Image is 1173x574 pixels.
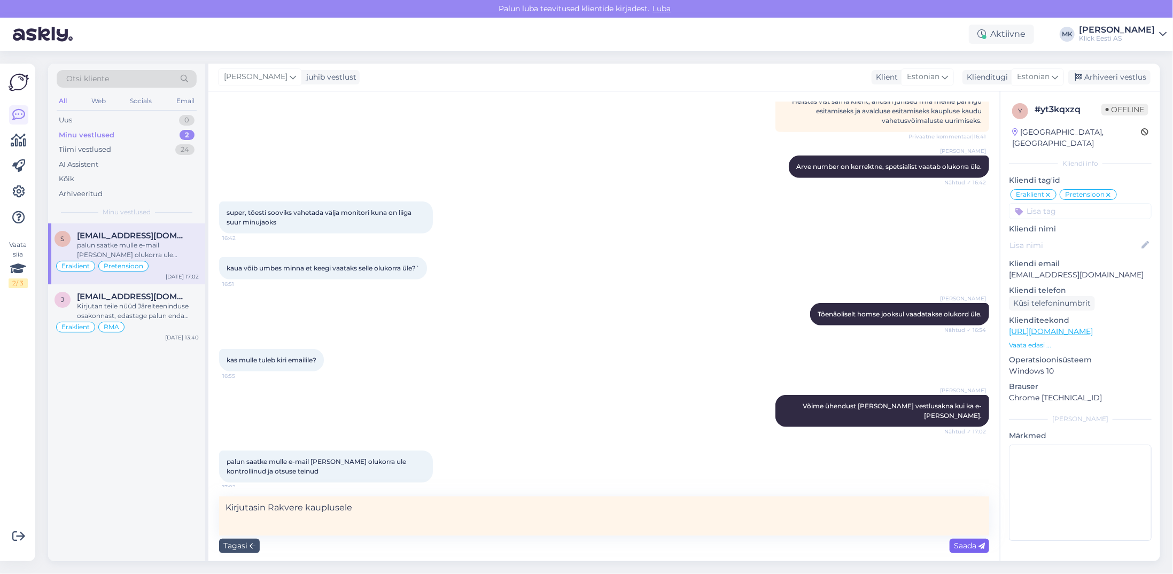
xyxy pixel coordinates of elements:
[77,231,188,241] span: soppesven@gmail.com
[219,539,260,553] div: Tagasi
[89,94,108,108] div: Web
[944,428,986,436] span: Nähtud ✓ 17:02
[165,333,199,342] div: [DATE] 13:40
[104,263,143,269] span: Pretensioon
[224,71,288,83] span: [PERSON_NAME]
[1009,381,1152,392] p: Brauser
[1009,285,1152,296] p: Kliendi telefon
[1009,392,1152,404] p: Chrome [TECHNICAL_ID]
[1009,414,1152,424] div: [PERSON_NAME]
[908,133,986,141] span: Privaatne kommentaar | 16:41
[302,72,356,83] div: juhib vestlust
[59,159,98,170] div: AI Assistent
[61,296,64,304] span: j
[61,324,90,330] span: Eraklient
[1065,191,1105,198] span: Pretensioon
[1079,34,1155,43] div: Klick Eesti AS
[222,280,262,288] span: 16:51
[1009,223,1152,235] p: Kliendi nimi
[9,72,29,92] img: Askly Logo
[59,115,72,126] div: Uus
[227,457,408,475] span: palun saatke mulle e-mail [PERSON_NAME] olukorra ule kontrollinud ja otsuse teinud
[222,234,262,242] span: 16:42
[1009,366,1152,377] p: Windows 10
[175,144,195,155] div: 24
[1016,191,1044,198] span: Eraklient
[103,207,151,217] span: Minu vestlused
[9,240,28,288] div: Vaata siia
[57,94,69,108] div: All
[792,97,982,125] span: Helistas vist sama klient, andsin juhised rma meilile päringu esitamiseks ja avalduse esitamiseks...
[1009,354,1152,366] p: Operatsioonisüsteem
[944,179,986,187] span: Nähtud ✓ 16:42
[128,94,154,108] div: Socials
[222,483,262,491] span: 17:02
[166,273,199,281] div: [DATE] 17:02
[219,497,989,536] textarea: Kirjutasin Rakvere kauplusele
[77,301,199,321] div: Kirjutan teile nüüd Järelteeninduse osakonnast, edastage palun enda ostuarve number ka ja saan si...
[1079,26,1155,34] div: [PERSON_NAME]
[1009,340,1152,350] p: Vaata edasi ...
[872,72,898,83] div: Klient
[803,402,982,420] span: Võime ühendust [PERSON_NAME] vestlusakna kui ka e-[PERSON_NAME].
[940,294,986,302] span: [PERSON_NAME]
[66,73,109,84] span: Otsi kliente
[940,147,986,155] span: [PERSON_NAME]
[1009,175,1152,186] p: Kliendi tag'id
[907,71,939,83] span: Estonian
[1009,269,1152,281] p: [EMAIL_ADDRESS][DOMAIN_NAME]
[650,4,674,13] span: Luba
[227,208,413,226] span: super, tõesti sooviks vahetada välja monitori kuna on liiga suur minujaoks
[1009,203,1152,219] input: Lisa tag
[174,94,197,108] div: Email
[1017,71,1050,83] span: Estonian
[59,174,74,184] div: Kõik
[944,326,986,334] span: Nähtud ✓ 16:54
[1079,26,1167,43] a: [PERSON_NAME]Klick Eesti AS
[1009,327,1093,336] a: [URL][DOMAIN_NAME]
[227,264,420,272] span: kaua võib umbes minna et keegi vaataks selle olukorra üle?`
[1060,27,1075,42] div: MK
[1068,70,1151,84] div: Arhiveeri vestlus
[227,356,316,364] span: kas mulle tuleb kiri emailile?
[61,263,90,269] span: Eraklient
[796,162,982,170] span: Arve number on korrektne, spetsialist vaatab olukorra üle.
[1035,103,1101,116] div: # yt3kqxzq
[59,189,103,199] div: Arhiveeritud
[9,278,28,288] div: 2 / 3
[1101,104,1148,115] span: Offline
[59,144,111,155] div: Tiimi vestlused
[1009,159,1152,168] div: Kliendi info
[1009,430,1152,441] p: Märkmed
[969,25,1034,44] div: Aktiivne
[77,241,199,260] div: palun saatke mulle e-mail [PERSON_NAME] olukorra ule kontrollinud ja otsuse teinud
[77,292,188,301] span: jaanika.paulus16@gmail.com
[1009,315,1152,326] p: Klienditeekond
[1009,258,1152,269] p: Kliendi email
[61,235,65,243] span: s
[962,72,1008,83] div: Klienditugi
[940,386,986,394] span: [PERSON_NAME]
[1012,127,1141,149] div: [GEOGRAPHIC_DATA], [GEOGRAPHIC_DATA]
[180,130,195,141] div: 2
[222,372,262,380] span: 16:55
[1009,239,1139,251] input: Lisa nimi
[818,310,982,318] span: Tõenäoliselt homse jooksul vaadatakse olukord üle.
[1009,296,1095,311] div: Küsi telefoninumbrit
[59,130,114,141] div: Minu vestlused
[179,115,195,126] div: 0
[1018,107,1022,115] span: y
[104,324,119,330] span: RMA
[954,541,985,550] span: Saada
